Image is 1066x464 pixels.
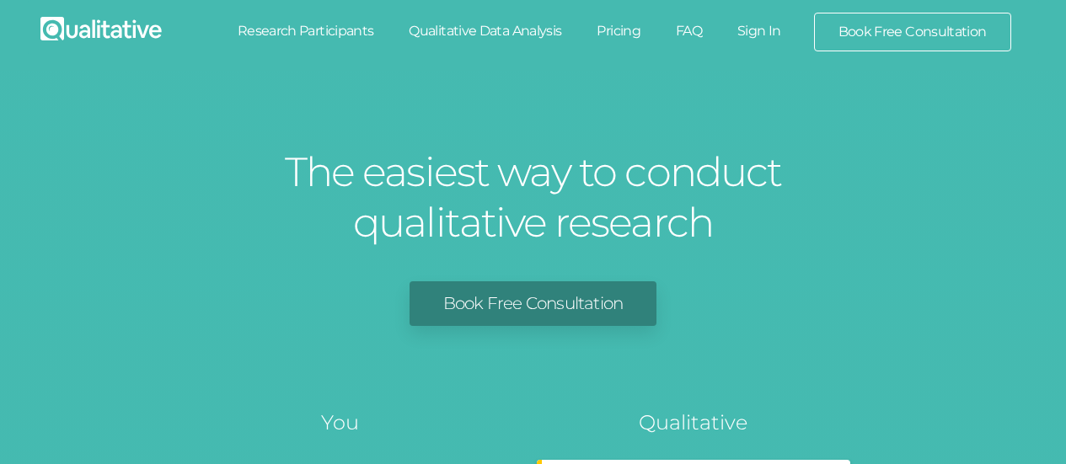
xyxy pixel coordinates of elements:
[281,147,786,248] h1: The easiest way to conduct qualitative research
[815,13,1010,51] a: Book Free Consultation
[220,13,392,50] a: Research Participants
[639,410,747,435] tspan: Qualitative
[410,281,656,326] a: Book Free Consultation
[40,17,162,40] img: Qualitative
[391,13,579,50] a: Qualitative Data Analysis
[720,13,799,50] a: Sign In
[658,13,720,50] a: FAQ
[321,410,359,435] tspan: You
[579,13,658,50] a: Pricing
